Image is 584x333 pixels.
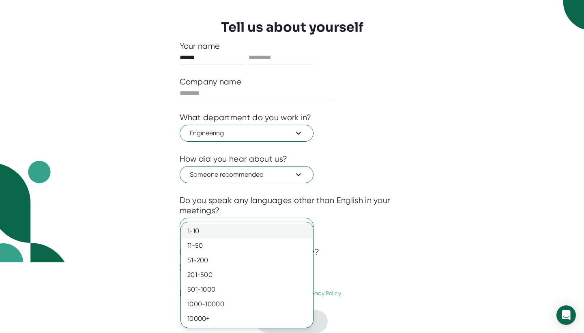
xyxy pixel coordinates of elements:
[181,238,313,253] div: 11-50
[556,305,576,325] div: Open Intercom Messenger
[181,268,313,282] div: 201-500
[181,253,313,268] div: 51-200
[181,311,313,326] div: 10000+
[181,224,313,238] div: 1-10
[181,297,313,311] div: 1000-10000
[181,282,313,297] div: 501-1000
